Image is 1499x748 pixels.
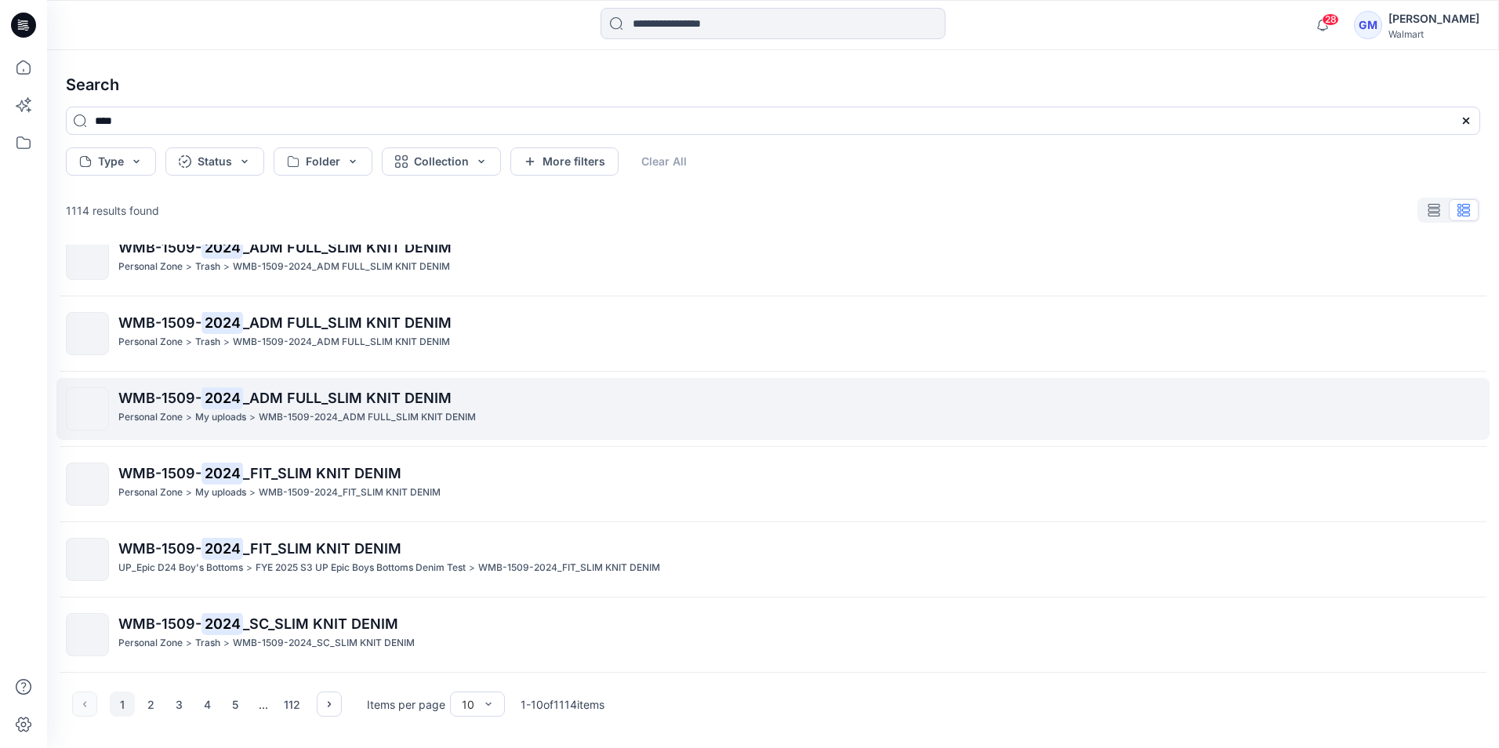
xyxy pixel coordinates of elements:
[66,202,159,219] p: 1114 results found
[118,314,201,331] span: WMB-1509-
[233,334,450,350] p: WMB-1509-2024_ADM FULL_SLIM KNIT DENIM
[118,635,183,652] p: Personal Zone
[1354,11,1382,39] div: GM
[462,696,474,713] div: 10
[56,227,1490,289] a: WMB-1509-2024_ADM FULL_SLIM KNIT DENIMPersonal Zone>Trash>WMB-1509-2024_ADM FULL_SLIM KNIT DENIM
[118,485,183,501] p: Personal Zone
[382,147,501,176] button: Collection
[56,528,1490,590] a: WMB-1509-2024_FIT_SLIM KNIT DENIMUP_Epic D24 Boy's Bottoms>FYE 2025 S3 UP Epic Boys Bottoms Denim...
[186,334,192,350] p: >
[201,537,243,559] mark: 2024
[201,612,243,634] mark: 2024
[195,334,220,350] p: Trash
[201,311,243,333] mark: 2024
[259,409,476,426] p: WMB-1509-2024_ADM FULL_SLIM KNIT DENIM
[195,485,246,501] p: My uploads
[246,560,252,576] p: >
[223,259,230,275] p: >
[233,259,450,275] p: WMB-1509-2024_ADM FULL_SLIM KNIT DENIM
[1388,28,1479,40] div: Walmart
[118,465,201,481] span: WMB-1509-
[138,692,163,717] button: 2
[166,692,191,717] button: 3
[510,147,619,176] button: More filters
[118,560,243,576] p: UP_Epic D24 Boy's Bottoms
[274,147,372,176] button: Folder
[279,692,304,717] button: 112
[1322,13,1339,26] span: 28
[118,259,183,275] p: Personal Zone
[243,615,398,632] span: _SC_SLIM KNIT DENIM
[223,334,230,350] p: >
[118,390,201,406] span: WMB-1509-
[118,409,183,426] p: Personal Zone
[256,560,466,576] p: FYE 2025 S3 UP Epic Boys Bottoms Denim Test
[243,390,452,406] span: _ADM FULL_SLIM KNIT DENIM
[56,604,1490,666] a: WMB-1509-2024_SC_SLIM KNIT DENIMPersonal Zone>Trash>WMB-1509-2024_SC_SLIM KNIT DENIM
[56,303,1490,365] a: WMB-1509-2024_ADM FULL_SLIM KNIT DENIMPersonal Zone>Trash>WMB-1509-2024_ADM FULL_SLIM KNIT DENIM
[66,147,156,176] button: Type
[243,540,401,557] span: _FIT_SLIM KNIT DENIM
[478,560,660,576] p: WMB-1509-2024_FIT_SLIM KNIT DENIM
[243,314,452,331] span: _ADM FULL_SLIM KNIT DENIM
[201,236,243,258] mark: 2024
[259,485,441,501] p: WMB-1509-2024_FIT_SLIM KNIT DENIM
[233,635,415,652] p: WMB-1509-2024_SC_SLIM KNIT DENIM
[186,259,192,275] p: >
[195,409,246,426] p: My uploads
[194,692,220,717] button: 4
[1388,9,1479,28] div: [PERSON_NAME]
[367,696,445,713] p: Items per page
[223,692,248,717] button: 5
[195,635,220,652] p: Trash
[243,465,401,481] span: _FIT_SLIM KNIT DENIM
[186,635,192,652] p: >
[249,485,256,501] p: >
[223,635,230,652] p: >
[243,239,452,256] span: _ADM FULL_SLIM KNIT DENIM
[521,696,604,713] p: 1 - 10 of 1114 items
[249,409,256,426] p: >
[195,259,220,275] p: Trash
[201,462,243,484] mark: 2024
[56,378,1490,440] a: WMB-1509-2024_ADM FULL_SLIM KNIT DENIMPersonal Zone>My uploads>WMB-1509-2024_ADM FULL_SLIM KNIT D...
[118,239,201,256] span: WMB-1509-
[201,387,243,408] mark: 2024
[186,485,192,501] p: >
[118,540,201,557] span: WMB-1509-
[165,147,264,176] button: Status
[186,409,192,426] p: >
[118,615,201,632] span: WMB-1509-
[56,453,1490,515] a: WMB-1509-2024_FIT_SLIM KNIT DENIMPersonal Zone>My uploads>WMB-1509-2024_FIT_SLIM KNIT DENIM
[251,692,276,717] div: ...
[469,560,475,576] p: >
[110,692,135,717] button: 1
[118,334,183,350] p: Personal Zone
[53,63,1493,107] h4: Search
